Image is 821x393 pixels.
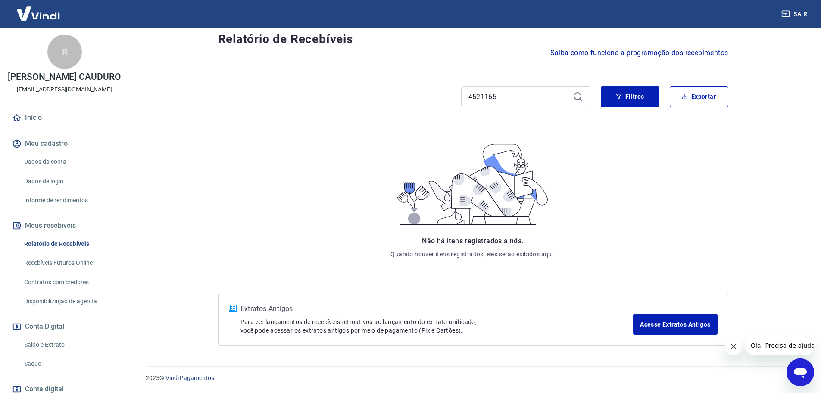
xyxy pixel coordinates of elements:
iframe: Mensagem da empresa [746,336,814,355]
button: Exportar [670,86,728,107]
div: R [47,35,82,69]
p: Extratos Antigos [240,304,634,314]
p: 2025 © [146,374,800,383]
a: Início [10,108,119,127]
button: Meu cadastro [10,134,119,153]
input: Busque pelo número do pedido [468,90,569,103]
iframe: Botão para abrir a janela de mensagens [787,358,814,386]
a: Recebíveis Futuros Online [21,254,119,272]
button: Conta Digital [10,317,119,336]
h4: Relatório de Recebíveis [218,31,728,48]
a: Saldo e Extrato [21,336,119,354]
a: Acesse Extratos Antigos [633,314,717,335]
img: ícone [229,305,237,312]
p: [EMAIL_ADDRESS][DOMAIN_NAME] [17,85,112,94]
a: Dados de login [21,173,119,190]
a: Relatório de Recebíveis [21,235,119,253]
button: Sair [780,6,811,22]
span: Olá! Precisa de ajuda? [5,6,72,13]
img: Vindi [10,0,66,27]
a: Dados da conta [21,153,119,171]
a: Vindi Pagamentos [165,374,214,381]
a: Saque [21,355,119,373]
a: Saiba como funciona a programação dos recebimentos [550,48,728,58]
span: Não há itens registrados ainda. [422,237,524,245]
p: [PERSON_NAME] CAUDURO [8,72,121,82]
a: Informe de rendimentos [21,192,119,209]
p: Para ver lançamentos de recebíveis retroativos ao lançamento do extrato unificado, você pode aces... [240,318,634,335]
a: Disponibilização de agenda [21,292,119,310]
button: Meus recebíveis [10,216,119,235]
button: Filtros [601,86,659,107]
iframe: Fechar mensagem [725,338,742,355]
a: Contratos com credores [21,274,119,291]
p: Quando houver itens registrados, eles serão exibidos aqui. [390,250,555,258]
